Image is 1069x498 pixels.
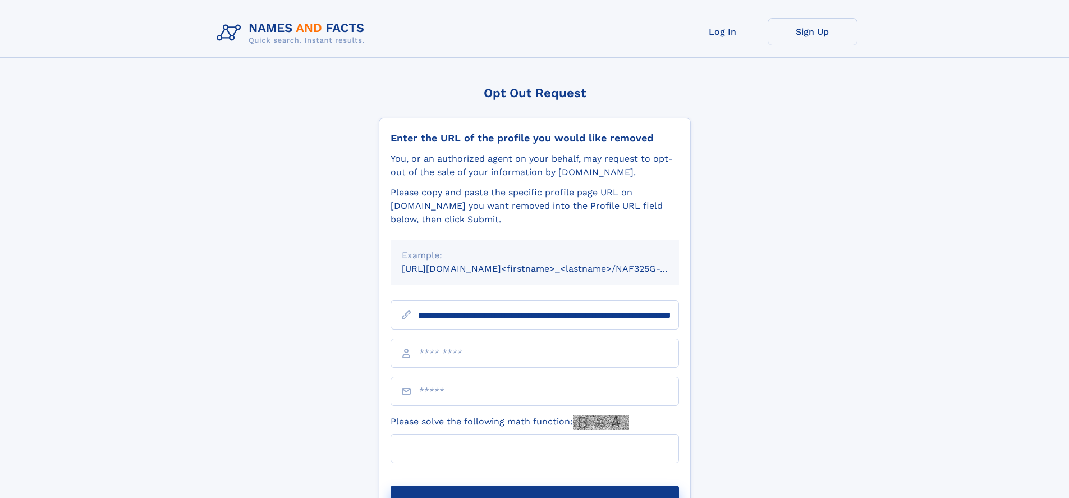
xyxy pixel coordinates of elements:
[391,415,629,430] label: Please solve the following math function:
[391,132,679,144] div: Enter the URL of the profile you would like removed
[678,18,768,45] a: Log In
[391,152,679,179] div: You, or an authorized agent on your behalf, may request to opt-out of the sale of your informatio...
[391,186,679,226] div: Please copy and paste the specific profile page URL on [DOMAIN_NAME] you want removed into the Pr...
[379,86,691,100] div: Opt Out Request
[768,18,857,45] a: Sign Up
[402,249,668,262] div: Example:
[212,18,374,48] img: Logo Names and Facts
[402,263,700,274] small: [URL][DOMAIN_NAME]<firstname>_<lastname>/NAF325G-xxxxxxxx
